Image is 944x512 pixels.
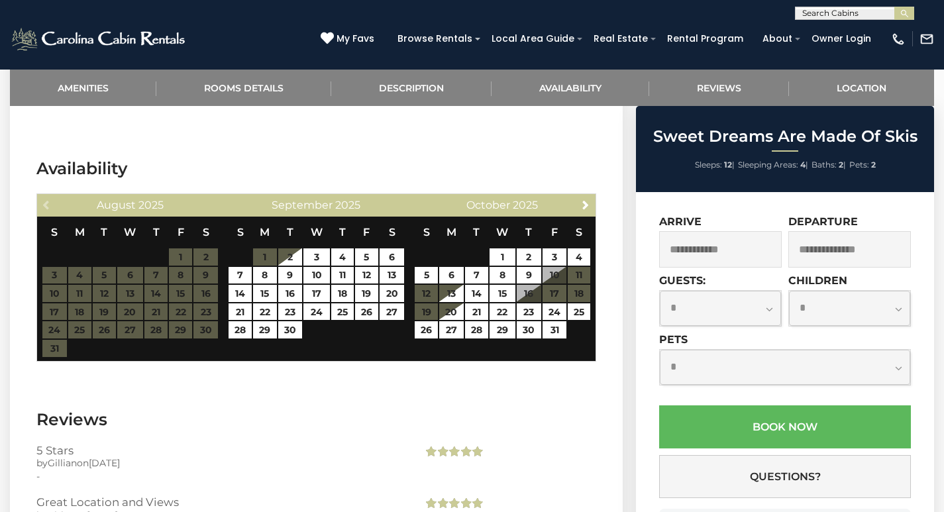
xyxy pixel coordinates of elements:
[355,303,378,321] a: 26
[473,226,480,238] span: Tuesday
[580,199,591,210] span: Next
[272,199,333,211] span: September
[465,321,488,338] a: 28
[649,70,789,106] a: Reviews
[339,226,346,238] span: Thursday
[576,226,582,238] span: Saturday
[490,267,516,284] a: 8
[253,303,276,321] a: 22
[490,285,516,302] a: 15
[36,470,403,483] div: -
[363,226,370,238] span: Friday
[659,274,706,287] label: Guests:
[36,444,403,456] h3: 5 Stars
[278,267,303,284] a: 9
[492,70,649,106] a: Availability
[496,226,508,238] span: Wednesday
[380,248,404,266] a: 6
[229,285,252,302] a: 14
[465,303,488,321] a: 21
[490,321,516,338] a: 29
[466,199,510,211] span: October
[517,303,541,321] a: 23
[543,321,567,338] a: 31
[490,248,516,266] a: 1
[551,226,558,238] span: Friday
[439,321,464,338] a: 27
[337,32,374,46] span: My Favs
[485,28,581,49] a: Local Area Guide
[756,28,799,49] a: About
[253,285,276,302] a: 15
[10,70,156,106] a: Amenities
[278,321,303,338] a: 30
[355,248,378,266] a: 5
[287,226,293,238] span: Tuesday
[380,285,404,302] a: 20
[331,285,354,302] a: 18
[303,303,330,321] a: 24
[871,160,876,170] strong: 2
[229,303,252,321] a: 21
[659,333,688,346] label: Pets
[331,303,354,321] a: 25
[380,303,404,321] a: 27
[253,321,276,338] a: 29
[839,160,843,170] strong: 2
[695,160,722,170] span: Sleeps:
[919,32,934,46] img: mail-regular-white.png
[278,248,303,266] a: 2
[303,248,330,266] a: 3
[423,226,430,238] span: Sunday
[331,248,354,266] a: 4
[380,267,404,284] a: 13
[659,455,911,498] button: Questions?
[260,226,270,238] span: Monday
[335,199,360,211] span: 2025
[101,226,107,238] span: Tuesday
[517,321,541,338] a: 30
[639,128,931,145] h2: Sweet Dreams Are Made Of Skis
[439,267,464,284] a: 6
[695,156,735,174] li: |
[48,457,77,469] span: Gillian
[153,226,160,238] span: Thursday
[278,285,303,302] a: 16
[660,28,750,49] a: Rental Program
[156,70,331,106] a: Rooms Details
[465,267,488,284] a: 7
[465,285,488,302] a: 14
[331,267,354,284] a: 11
[303,285,330,302] a: 17
[439,285,464,302] a: 13
[788,274,847,287] label: Children
[849,160,869,170] span: Pets:
[229,267,252,284] a: 7
[568,303,590,321] a: 25
[331,70,492,106] a: Description
[51,226,58,238] span: Sunday
[355,285,378,302] a: 19
[800,160,806,170] strong: 4
[303,267,330,284] a: 10
[237,226,244,238] span: Sunday
[391,28,479,49] a: Browse Rentals
[525,226,532,238] span: Thursday
[36,157,596,180] h3: Availability
[587,28,655,49] a: Real Estate
[789,70,934,106] a: Location
[517,267,541,284] a: 9
[812,156,846,174] li: |
[138,199,164,211] span: 2025
[891,32,906,46] img: phone-regular-white.png
[543,303,567,321] a: 24
[321,32,378,46] a: My Favs
[724,160,732,170] strong: 12
[659,405,911,448] button: Book Now
[738,160,798,170] span: Sleeping Areas:
[355,267,378,284] a: 12
[805,28,878,49] a: Owner Login
[568,248,590,266] a: 4
[788,215,858,228] label: Departure
[738,156,808,174] li: |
